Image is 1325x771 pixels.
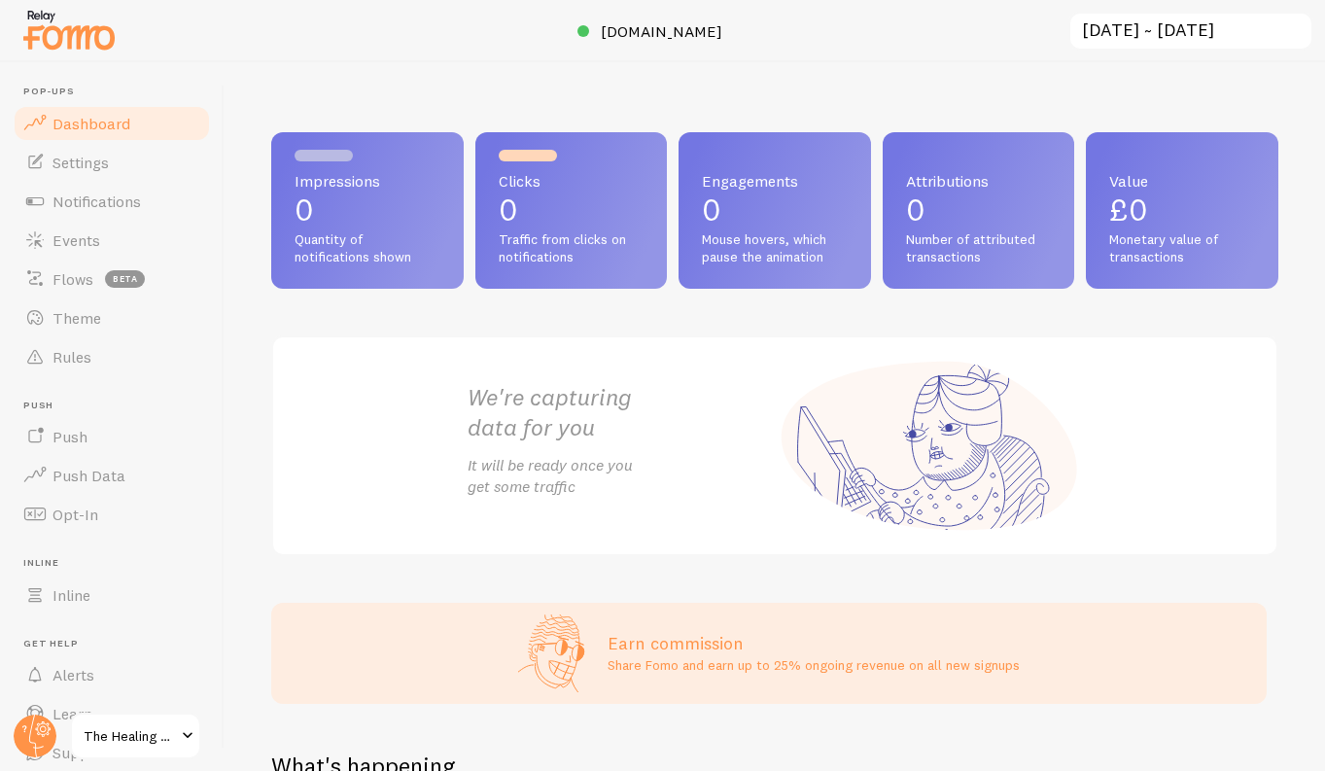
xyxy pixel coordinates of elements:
p: It will be ready once you get some traffic [468,454,775,499]
span: Impressions [295,173,440,189]
span: Get Help [23,638,212,650]
a: Settings [12,143,212,182]
span: Pop-ups [23,86,212,98]
a: Opt-In [12,495,212,534]
img: fomo-relay-logo-orange.svg [20,5,118,54]
p: 0 [702,194,848,226]
p: Share Fomo and earn up to 25% ongoing revenue on all new signups [608,655,1020,675]
a: The Healing Garden [70,713,201,759]
p: 0 [906,194,1052,226]
span: Traffic from clicks on notifications [499,231,645,265]
span: Monetary value of transactions [1109,231,1255,265]
span: Opt-In [52,505,98,524]
a: Theme [12,298,212,337]
span: Push [52,427,87,446]
span: beta [105,270,145,288]
a: Inline [12,576,212,614]
span: Push [23,400,212,412]
span: £0 [1109,191,1148,228]
a: Learn [12,694,212,733]
h2: We're capturing data for you [468,382,775,442]
span: Settings [52,153,109,172]
span: Flows [52,269,93,289]
span: Rules [52,347,91,367]
span: The Healing Garden [84,724,176,748]
span: Inline [52,585,90,605]
span: Alerts [52,665,94,684]
h3: Earn commission [608,632,1020,654]
span: Clicks [499,173,645,189]
span: Learn [52,704,92,723]
a: Push [12,417,212,456]
span: Attributions [906,173,1052,189]
span: Quantity of notifications shown [295,231,440,265]
span: Value [1109,173,1255,189]
a: Push Data [12,456,212,495]
span: Dashboard [52,114,130,133]
a: Rules [12,337,212,376]
a: Alerts [12,655,212,694]
p: 0 [295,194,440,226]
span: Number of attributed transactions [906,231,1052,265]
span: Events [52,230,100,250]
p: 0 [499,194,645,226]
a: Flows beta [12,260,212,298]
span: Push Data [52,466,125,485]
span: Notifications [52,192,141,211]
span: Inline [23,557,212,570]
span: Engagements [702,173,848,189]
a: Events [12,221,212,260]
a: Dashboard [12,104,212,143]
a: Notifications [12,182,212,221]
span: Mouse hovers, which pause the animation [702,231,848,265]
span: Theme [52,308,101,328]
